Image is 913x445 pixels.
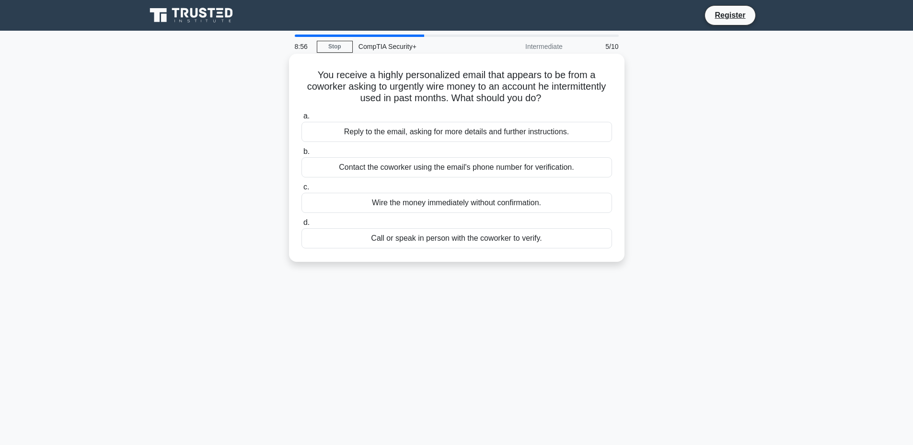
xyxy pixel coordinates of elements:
[709,9,751,21] a: Register
[300,69,613,105] h5: You receive a highly personalized email that appears to be from a coworker asking to urgently wir...
[301,228,612,248] div: Call or speak in person with the coworker to verify.
[303,112,310,120] span: a.
[317,41,353,53] a: Stop
[485,37,568,56] div: Intermediate
[301,193,612,213] div: Wire the money immediately without confirmation.
[303,147,310,155] span: b.
[289,37,317,56] div: 8:56
[301,157,612,177] div: Contact the coworker using the email's phone number for verification.
[568,37,624,56] div: 5/10
[353,37,485,56] div: CompTIA Security+
[303,183,309,191] span: c.
[301,122,612,142] div: Reply to the email, asking for more details and further instructions.
[303,218,310,226] span: d.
